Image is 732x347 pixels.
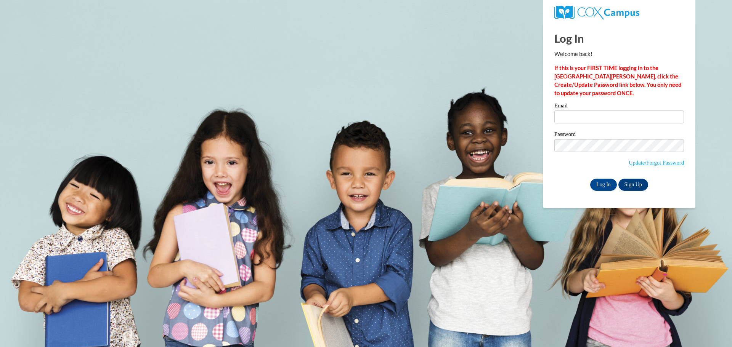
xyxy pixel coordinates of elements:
p: Welcome back! [554,50,684,58]
h1: Log In [554,30,684,46]
input: Log In [590,179,617,191]
a: COX Campus [554,9,639,15]
strong: If this is your FIRST TIME logging in to the [GEOGRAPHIC_DATA][PERSON_NAME], click the Create/Upd... [554,65,681,96]
a: Update/Forgot Password [629,160,684,166]
a: Sign Up [618,179,648,191]
label: Password [554,131,684,139]
label: Email [554,103,684,110]
img: COX Campus [554,6,639,19]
